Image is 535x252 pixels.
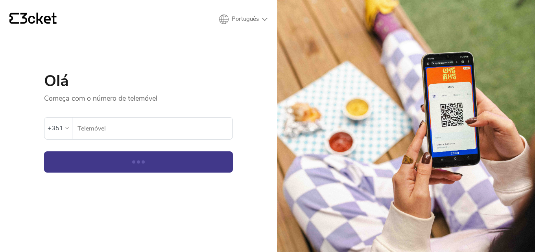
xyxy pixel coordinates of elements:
div: +351 [48,122,63,134]
label: Telemóvel [72,118,232,140]
input: Telemóvel [77,118,232,139]
p: Começa com o número de telemóvel [44,89,233,103]
a: {' '} [9,13,57,26]
h1: Olá [44,73,233,89]
g: {' '} [9,13,19,24]
button: Continuar [44,151,233,173]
